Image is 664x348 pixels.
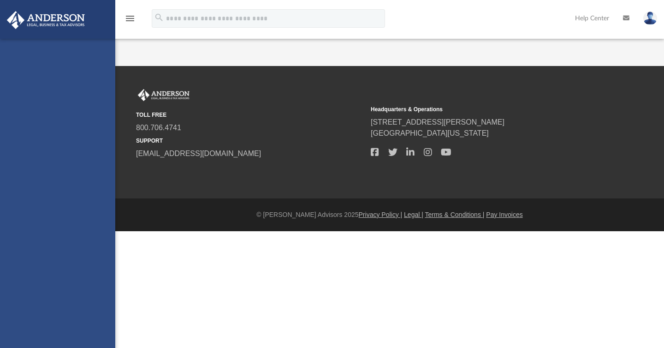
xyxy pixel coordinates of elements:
small: Headquarters & Operations [371,105,599,114]
a: 800.706.4741 [136,124,181,132]
a: menu [125,18,136,24]
a: [STREET_ADDRESS][PERSON_NAME] [371,118,504,126]
small: SUPPORT [136,137,364,145]
i: menu [125,13,136,24]
i: search [154,12,164,23]
a: [EMAIL_ADDRESS][DOMAIN_NAME] [136,150,261,157]
a: Pay Invoices [486,211,522,218]
div: © [PERSON_NAME] Advisors 2025 [115,210,664,220]
img: Anderson Advisors Platinum Portal [4,11,88,29]
a: Legal | [404,211,423,218]
a: [GEOGRAPHIC_DATA][US_STATE] [371,129,489,137]
img: User Pic [643,12,657,25]
img: Anderson Advisors Platinum Portal [136,89,191,101]
a: Privacy Policy | [359,211,403,218]
small: TOLL FREE [136,111,364,119]
a: Terms & Conditions | [425,211,485,218]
